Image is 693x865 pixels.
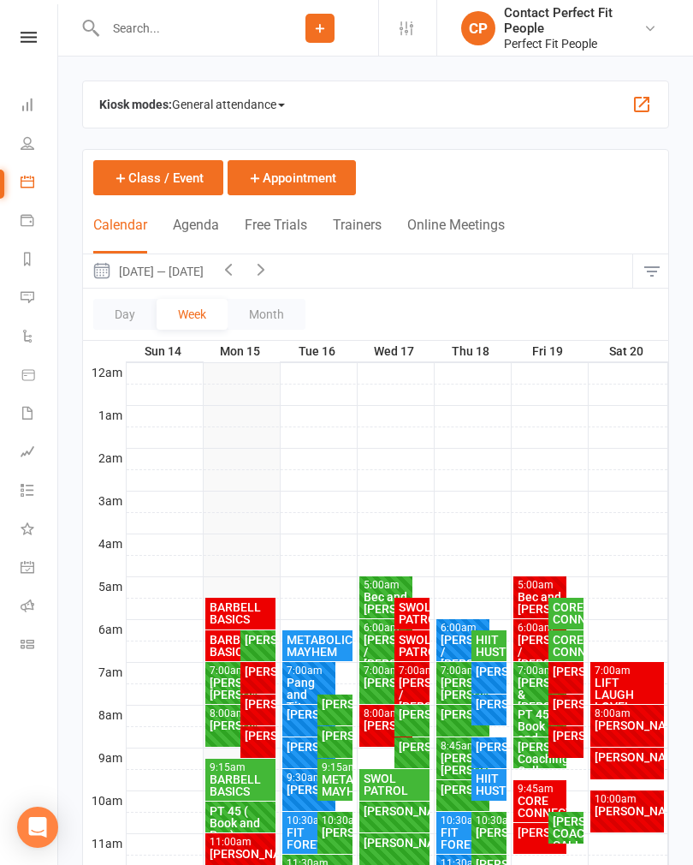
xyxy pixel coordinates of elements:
button: Agenda [173,217,219,254]
div: 11:00am [209,837,273,848]
div: 8:00am [363,708,410,719]
div: [PERSON_NAME] [475,698,503,710]
a: Product Sales [21,357,59,396]
th: Fri 19 [511,341,588,362]
div: BARBELL BASICS [209,634,256,658]
button: Month [228,299,305,330]
div: CORE CONNECTION [517,795,564,819]
a: Roll call kiosk mode [21,588,59,627]
div: PT 45 ( Book and Pay) [209,805,273,841]
div: FIT FOREVERS [440,826,487,850]
a: People [21,126,59,164]
div: [PERSON_NAME] [552,665,580,677]
div: Bec and [PERSON_NAME] [517,591,564,615]
th: 7am [83,662,126,683]
div: [PERSON_NAME] / [PERSON_NAME] [440,634,487,670]
button: Week [157,299,228,330]
th: 12am [83,362,126,384]
a: General attendance kiosk mode [21,550,59,588]
th: 3am [83,491,126,512]
th: Mon 15 [203,341,280,362]
div: [PERSON_NAME]/ [PERSON_NAME] [209,677,256,701]
div: [PERSON_NAME] COACHING CALL [552,815,580,851]
div: [PERSON_NAME] [244,634,272,646]
div: 9:15am [321,762,349,773]
div: 10:30am [475,815,503,826]
a: Assessments [21,434,59,473]
div: 8:45am [440,741,487,752]
th: 11am [83,833,126,855]
div: 7:00am [286,665,333,677]
div: [PERSON_NAME] [209,719,256,731]
div: [PERSON_NAME] [440,708,487,720]
div: SWOL PATROL [363,773,427,796]
div: [PERSON_NAME] & [PERSON_NAME] [517,677,564,713]
div: 10:30am [440,815,487,826]
button: Calendar [93,217,147,254]
a: Class kiosk mode [21,627,59,665]
div: [PERSON_NAME] [321,730,349,742]
th: 1am [83,405,126,427]
div: CORE CONNECTION [552,601,580,625]
div: BARBELL BASICS [209,601,273,625]
div: [PERSON_NAME] / [PERSON_NAME] [517,634,564,670]
th: Sun 14 [126,341,203,362]
div: [PERSON_NAME]. [363,719,410,731]
div: 5:00am [363,580,410,591]
div: [PERSON_NAME] [244,698,272,710]
div: [PERSON_NAME] Coaching Call [517,741,564,777]
button: Free Trials [245,217,307,254]
th: 10am [83,790,126,812]
input: Search... [100,16,262,40]
div: 7:00am [440,665,487,677]
div: SWOL PATROL [398,601,426,625]
div: Perfect Fit People [504,36,643,51]
button: [DATE] — [DATE] [83,254,212,288]
div: 6:00am [440,623,487,634]
a: Dashboard [21,87,59,126]
div: 10:30am [321,815,349,826]
a: What's New [21,511,59,550]
div: [PERSON_NAME] [552,698,580,710]
div: 9:45am [517,784,564,795]
div: 9:15am [209,762,273,773]
div: FIT FOREVERS [286,826,333,850]
div: Contact Perfect Fit People [504,5,643,36]
div: [PERSON_NAME] [321,698,349,710]
div: [PERSON_NAME] / [PERSON_NAME] [398,677,426,713]
div: [PERSON_NAME] [517,826,564,838]
div: [PERSON_NAME] [363,805,427,817]
th: 2am [83,448,126,469]
div: [PERSON_NAME] [286,708,333,720]
th: 5am [83,576,126,598]
div: [PERSON_NAME] [398,741,426,753]
div: 6:00am [363,623,410,634]
a: Reports [21,242,59,280]
div: CORE CONNECTION [552,634,580,658]
div: HIIT HUSTLE [475,634,503,658]
div: [PERSON_NAME]/ [PERSON_NAME] [440,752,487,776]
button: Class / Event [93,160,223,195]
div: 9:30am [286,773,333,784]
button: Day [93,299,157,330]
a: Payments [21,203,59,242]
div: [PERSON_NAME] [244,730,272,742]
th: 4am [83,534,126,555]
th: Sat 20 [588,341,668,362]
th: Wed 17 [357,341,434,362]
div: 7:00am [517,665,564,677]
button: Online Meetings [407,217,505,254]
div: [PERSON_NAME] [321,826,349,838]
div: [PERSON_NAME] [475,665,503,677]
div: Open Intercom Messenger [17,807,58,848]
div: 10:30am [286,815,333,826]
div: [PERSON_NAME] [286,741,333,753]
div: 10:00am [594,794,661,805]
div: [PERSON_NAME] [286,784,333,796]
div: [PERSON_NAME] [363,837,427,849]
button: Appointment [228,160,356,195]
div: [PERSON_NAME] / [PERSON_NAME] [363,634,410,670]
div: [PERSON_NAME] [594,719,661,731]
span: General attendance [172,91,285,118]
div: METABOLIC MAYHEM [321,773,349,797]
